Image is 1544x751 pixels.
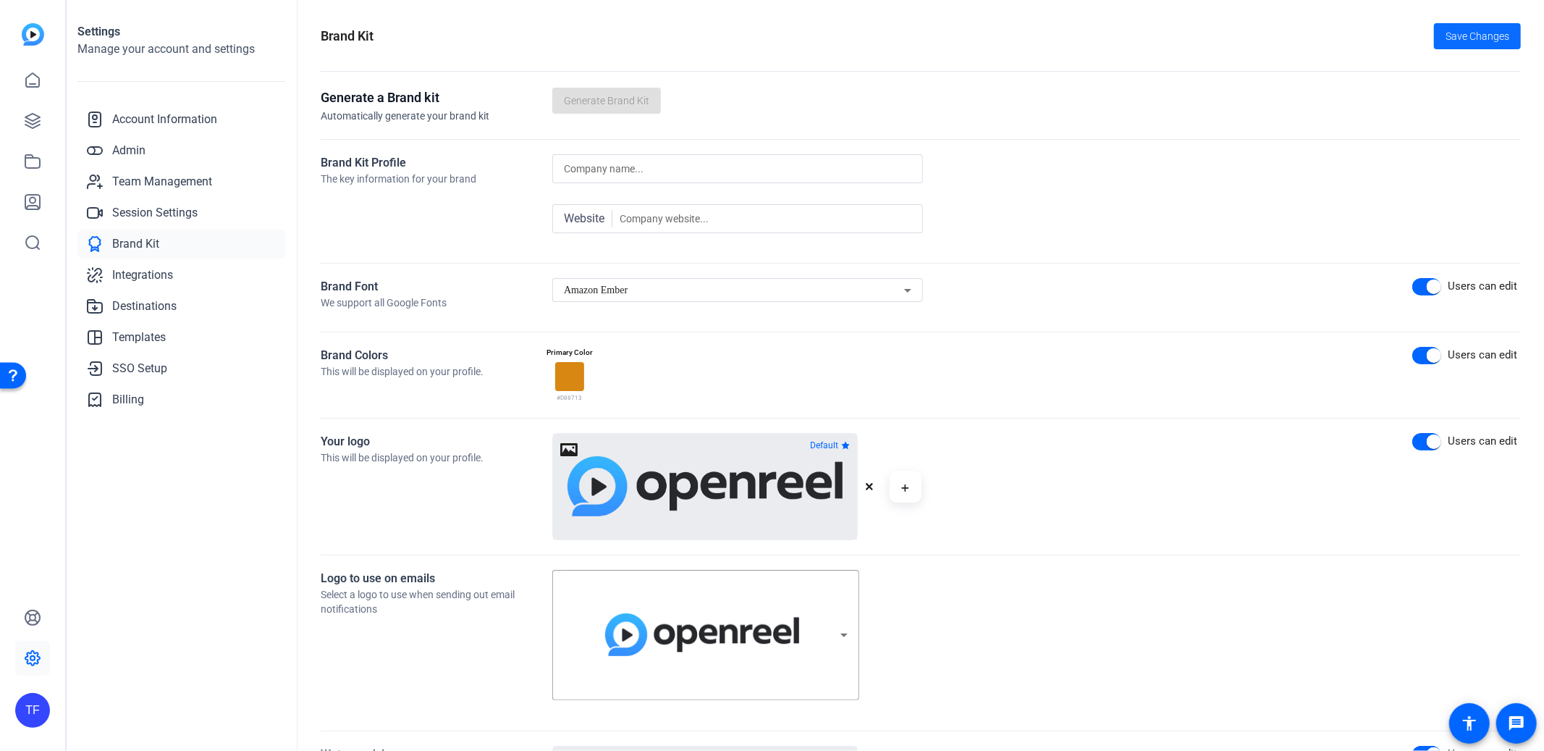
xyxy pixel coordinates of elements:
img: blue-gradient.svg [22,23,44,46]
input: Company website... [620,210,911,227]
h1: Settings [77,23,285,41]
span: Account Information [112,111,217,128]
span: Team Management [112,173,212,190]
div: Primary Color [543,347,596,358]
div: We support all Google Fonts [321,295,552,310]
div: Brand Kit Profile [321,154,552,172]
span: Website [564,210,612,227]
img: Logo [605,613,798,655]
div: Users can edit [1448,278,1517,295]
h2: Manage your account and settings [77,41,285,58]
img: Uploaded Image [568,456,843,516]
div: This will be displayed on your profile. [321,450,552,465]
div: TF [15,693,50,728]
a: Destinations [77,292,285,321]
mat-icon: accessibility [1461,715,1478,732]
a: Session Settings [77,198,285,227]
a: SSO Setup [77,354,285,383]
a: Team Management [77,167,285,196]
span: Admin [112,142,145,159]
h1: Brand Kit [321,26,374,46]
div: Select a logo to use when sending out email notifications [321,587,552,616]
span: Integrations [112,267,173,284]
div: The key information for your brand [321,172,552,186]
span: Automatically generate your brand kit [321,110,489,122]
a: Account Information [77,105,285,134]
a: Templates [77,323,285,352]
h3: Generate a Brand kit [321,88,552,108]
div: Logo to use on emails [321,570,552,587]
input: Company name... [564,160,911,177]
div: This will be displayed on your profile. [321,364,552,379]
span: Destinations [112,298,177,315]
span: Brand Kit [112,235,159,253]
a: Brand Kit [77,230,285,259]
span: Session Settings [112,204,198,222]
a: Billing [77,385,285,414]
span: #D88713 [557,394,583,403]
span: Amazon Ember [564,285,628,295]
span: Save Changes [1446,29,1509,44]
button: Default [807,437,853,454]
span: SSO Setup [112,360,167,377]
mat-icon: message [1508,715,1525,732]
a: Admin [77,136,285,165]
button: Save Changes [1434,23,1521,49]
div: Your logo [321,433,552,450]
div: Brand Font [321,278,552,295]
span: Templates [112,329,166,346]
div: Users can edit [1448,433,1517,450]
span: Default [810,441,838,450]
div: Brand Colors [321,347,552,364]
a: Integrations [77,261,285,290]
span: Billing [112,391,144,408]
div: Users can edit [1448,347,1517,364]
